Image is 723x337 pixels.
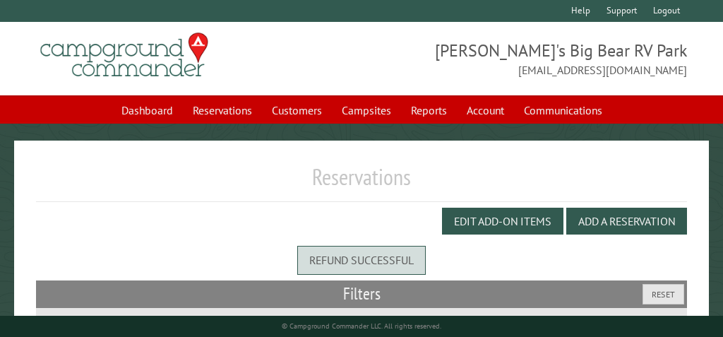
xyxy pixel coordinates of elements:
img: Campground Commander [36,28,213,83]
small: © Campground Commander LLC. All rights reserved. [282,321,441,331]
button: Edit Add-on Items [442,208,563,235]
button: Reset [643,284,684,305]
a: Account [458,97,513,124]
a: Communications [515,97,611,124]
span: [PERSON_NAME]'s Big Bear RV Park [EMAIL_ADDRESS][DOMAIN_NAME] [361,39,687,78]
h2: Filters [36,280,687,307]
a: Dashboard [113,97,181,124]
div: Refund successful [297,246,426,274]
a: Customers [263,97,330,124]
a: Reports [402,97,455,124]
a: Reservations [184,97,261,124]
a: Campsites [333,97,400,124]
button: Add a Reservation [566,208,687,235]
h1: Reservations [36,163,687,202]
